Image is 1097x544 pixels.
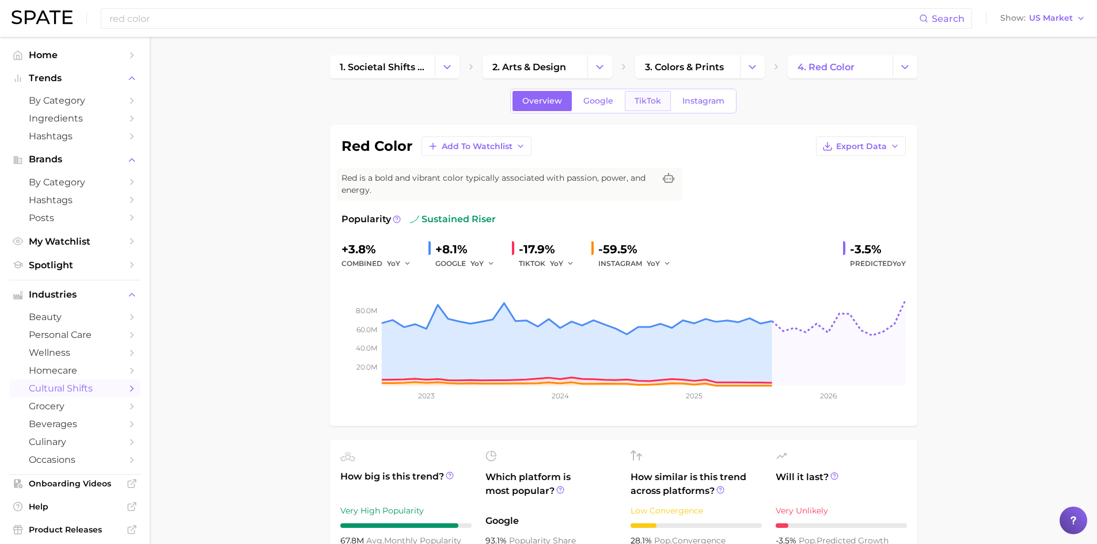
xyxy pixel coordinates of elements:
[522,96,562,106] span: Overview
[631,523,762,528] div: 2 / 10
[788,55,893,78] a: 4. red color
[1029,15,1073,21] span: US Market
[598,257,679,271] div: INSTAGRAM
[647,257,671,271] button: YoY
[850,240,906,258] div: -3.5%
[387,257,412,271] button: YoY
[9,433,141,451] a: culinary
[410,215,419,224] img: sustained riser
[29,365,121,376] span: homecare
[574,91,623,111] a: Google
[340,62,425,73] span: 1. societal shifts & culture
[29,524,121,535] span: Product Releases
[836,142,887,151] span: Export Data
[29,131,121,142] span: Hashtags
[673,91,734,111] a: Instagram
[686,391,703,400] tspan: 2025
[9,191,141,209] a: Hashtags
[29,95,121,106] span: by Category
[29,260,121,271] span: Spotlight
[9,256,141,274] a: Spotlight
[29,73,121,83] span: Trends
[435,257,503,271] div: GOOGLE
[9,326,141,344] a: personal care
[997,11,1088,26] button: ShowUS Market
[340,504,472,518] div: Very High Popularity
[341,172,655,196] span: Red is a bold and vibrant color typically associated with passion, power, and energy.
[341,257,419,271] div: combined
[340,470,472,498] span: How big is this trend?
[470,257,495,271] button: YoY
[798,62,855,73] span: 4. red color
[9,151,141,168] button: Brands
[29,177,121,188] span: by Category
[625,91,671,111] a: TikTok
[29,436,121,447] span: culinary
[550,257,575,271] button: YoY
[893,55,917,78] button: Change Category
[816,136,906,156] button: Export Data
[932,13,965,24] span: Search
[598,240,679,258] div: -59.5%
[9,415,141,433] a: beverages
[108,9,919,28] input: Search here for a brand, industry, or ingredient
[647,258,660,268] span: YoY
[341,240,419,258] div: +3.8%
[631,504,762,518] div: Low Convergence
[341,212,391,226] span: Popularity
[635,55,740,78] a: 3. colors & prints
[1000,15,1026,21] span: Show
[340,523,472,528] div: 9 / 10
[635,96,661,106] span: TikTok
[442,142,513,151] span: Add to Watchlist
[519,240,582,258] div: -17.9%
[330,55,435,78] a: 1. societal shifts & culture
[492,62,566,73] span: 2. arts & design
[29,478,121,489] span: Onboarding Videos
[29,401,121,412] span: grocery
[9,233,141,250] a: My Watchlist
[485,514,617,528] span: Google
[483,55,587,78] a: 2. arts & design
[9,362,141,379] a: homecare
[9,521,141,538] a: Product Releases
[29,154,121,165] span: Brands
[893,259,906,268] span: YoY
[519,257,582,271] div: TIKTOK
[29,311,121,322] span: beauty
[740,55,765,78] button: Change Category
[29,501,121,512] span: Help
[9,70,141,87] button: Trends
[387,258,400,268] span: YoY
[29,290,121,300] span: Industries
[29,329,121,340] span: personal care
[422,136,532,156] button: Add to Watchlist
[9,127,141,145] a: Hashtags
[9,209,141,227] a: Posts
[470,258,484,268] span: YoY
[551,391,568,400] tspan: 2024
[9,451,141,469] a: occasions
[341,139,412,153] h1: red color
[9,92,141,109] a: by Category
[645,62,724,73] span: 3. colors & prints
[9,475,141,492] a: Onboarding Videos
[9,286,141,303] button: Industries
[410,212,496,226] span: sustained riser
[776,504,907,518] div: Very Unlikely
[776,470,907,498] span: Will it last?
[29,212,121,223] span: Posts
[418,391,435,400] tspan: 2023
[29,419,121,429] span: beverages
[583,96,613,106] span: Google
[682,96,724,106] span: Instagram
[9,344,141,362] a: wellness
[9,173,141,191] a: by Category
[776,523,907,528] div: 1 / 10
[550,258,563,268] span: YoY
[850,257,906,271] span: Predicted
[819,391,836,400] tspan: 2026
[29,454,121,465] span: occasions
[29,195,121,206] span: Hashtags
[435,55,460,78] button: Change Category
